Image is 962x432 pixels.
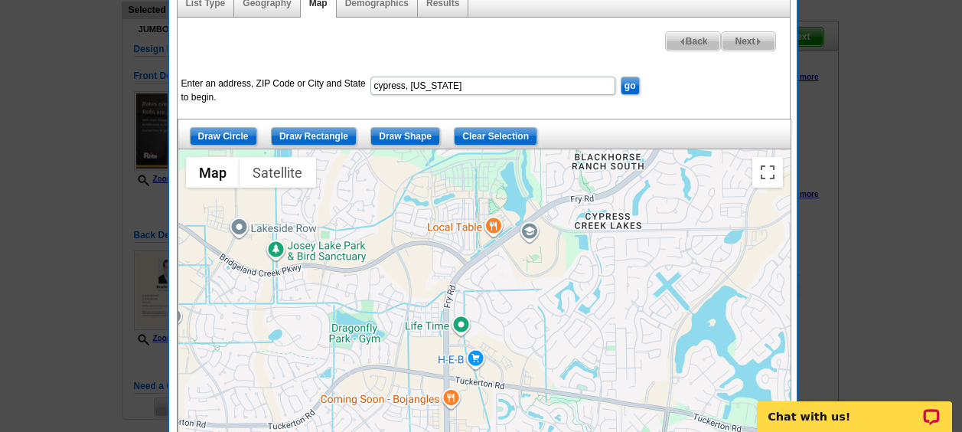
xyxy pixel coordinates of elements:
[621,77,640,95] input: go
[721,31,775,51] a: Next
[747,384,962,432] iframe: LiveChat chat widget
[679,38,686,45] img: button-prev-arrow-gray.png
[755,38,762,45] img: button-next-arrow-gray.png
[752,157,783,188] button: Toggle fullscreen view
[665,31,722,51] a: Back
[370,127,440,146] input: Draw Shape
[190,127,257,146] input: Draw Circle
[186,157,240,188] button: Show street map
[240,157,316,188] button: Show satellite imagery
[722,32,774,51] span: Next
[666,32,721,51] span: Back
[181,77,369,104] label: Enter an address, ZIP Code or City and State to begin.
[271,127,357,146] input: Draw Rectangle
[454,127,537,146] input: Clear Selection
